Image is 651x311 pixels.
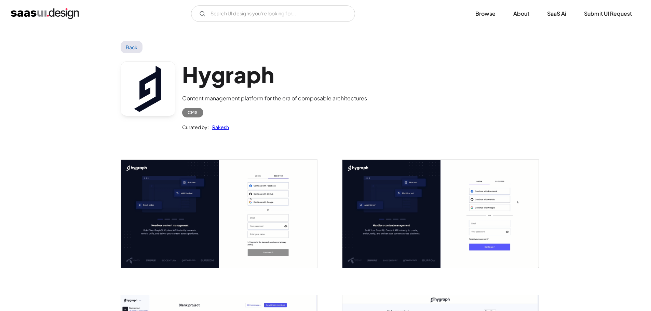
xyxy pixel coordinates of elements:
[209,123,229,131] a: Rakesh
[121,160,317,268] a: open lightbox
[191,5,355,22] input: Search UI designs you're looking for...
[11,8,79,19] a: home
[467,6,504,21] a: Browse
[342,160,539,268] a: open lightbox
[188,109,198,117] div: CMS
[121,160,317,268] img: 6426e396f97c793e65e0fd07_Hygraph%20-%20Register.png
[191,5,355,22] form: Email Form
[182,94,367,102] div: Content management platform for the era of composable architectures
[576,6,640,21] a: Submit UI Request
[539,6,574,21] a: SaaS Ai
[342,160,539,268] img: 6426e395cf7f897713996db2_Hygraph%20-%20Login.png
[182,61,367,88] h1: Hygraph
[182,123,209,131] div: Curated by:
[121,41,143,53] a: Back
[505,6,538,21] a: About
